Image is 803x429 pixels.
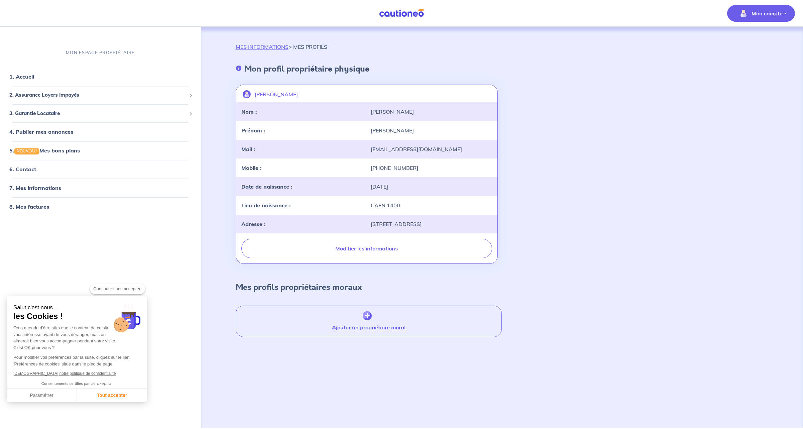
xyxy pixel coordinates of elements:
a: 7. Mes informations [9,185,61,192]
a: [DEMOGRAPHIC_DATA] notre politique de confidentialité [13,371,116,376]
div: 6. Contact [3,163,198,176]
div: 5.NOUVEAUMes bons plans [3,144,198,157]
span: les Cookies ! [13,311,140,321]
h4: Mon profil propriétaire physique [244,64,369,74]
div: [EMAIL_ADDRESS][DOMAIN_NAME] [367,145,496,153]
button: illu_account_valid_menu.svgMon compte [727,5,795,22]
strong: Lieu de naissance : [241,202,291,209]
div: 2. Assurance Loyers Impayés [3,89,198,102]
button: Modifier les informations [241,239,492,258]
h4: Mes profils propriétaires moraux [236,283,362,292]
img: createProprietor [363,311,372,321]
img: illu_account.svg [243,90,251,98]
a: 4. Publier mes annonces [9,129,73,135]
div: [STREET_ADDRESS] [367,220,496,228]
svg: Axeptio [91,374,111,394]
a: MES INFORMATIONS [236,43,289,50]
p: > MES PROFILS [236,43,327,51]
strong: Date de naissance : [241,183,292,190]
div: 8. Mes factures [3,200,198,214]
button: Consentements certifiés par [38,380,116,388]
strong: Mail : [241,146,255,152]
div: 1. Accueil [3,70,198,84]
button: Paramétrer [7,389,77,403]
strong: Prénom : [241,127,265,134]
div: On a attendu d'être sûrs que le contenu de ce site vous intéresse avant de vous déranger, mais on... [13,325,140,351]
div: [DATE] [367,183,496,191]
button: Tout accepter [77,389,147,403]
a: 6. Contact [9,166,36,173]
strong: Mobile : [241,165,261,171]
div: 3. Garantie Locataire [3,107,198,120]
div: 7. Mes informations [3,182,198,195]
p: Mon compte [752,9,783,17]
button: Continuer sans accepter [90,284,145,294]
div: 4. Publier mes annonces [3,125,198,139]
button: Ajouter un propriétaire moral [236,306,502,337]
div: CAEN 1400 [367,201,496,209]
div: [PHONE_NUMBER] [367,164,496,172]
p: [PERSON_NAME] [255,90,298,98]
p: Pour modifier vos préférences par la suite, cliquez sur le lien 'Préférences de cookies' situé da... [13,354,140,367]
div: [PERSON_NAME] [367,108,496,116]
a: 8. Mes factures [9,204,49,210]
span: Consentements certifiés par [41,382,90,386]
div: [PERSON_NAME] [367,126,496,134]
img: illu_account_valid_menu.svg [738,8,749,19]
a: 1. Accueil [9,74,34,80]
strong: Nom : [241,108,257,115]
a: 5.NOUVEAUMes bons plans [9,147,80,154]
span: 2. Assurance Loyers Impayés [9,92,187,99]
span: Continuer sans accepter [93,286,142,292]
p: MON ESPACE PROPRIÉTAIRE [66,49,135,56]
strong: Adresse : [241,221,265,227]
span: 3. Garantie Locataire [9,110,187,117]
small: Salut c'est nous... [13,304,140,311]
img: Cautioneo [376,9,427,17]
